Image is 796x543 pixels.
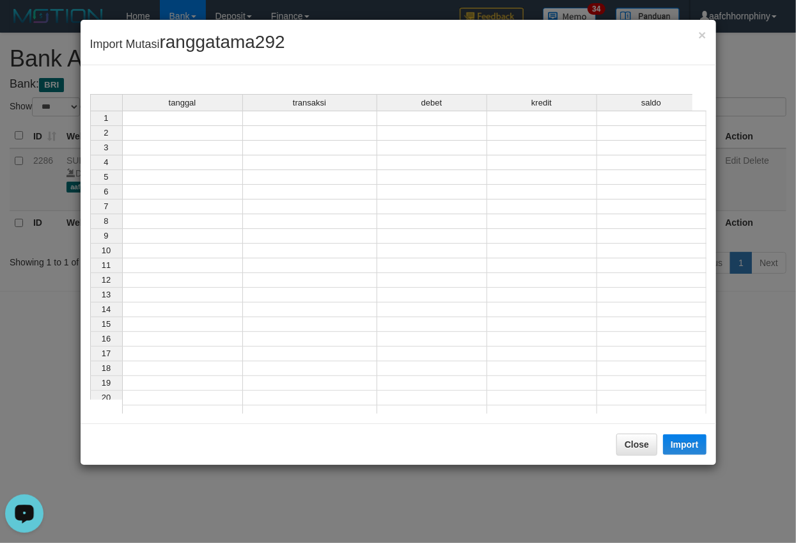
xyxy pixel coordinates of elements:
button: Close [698,28,706,42]
span: × [698,28,706,42]
span: tanggal [169,98,196,107]
span: 1 [104,113,108,123]
span: 9 [104,231,108,240]
span: 20 [102,393,111,402]
span: 12 [102,275,111,285]
span: 10 [102,246,111,255]
span: ranggatama292 [160,32,285,52]
span: 3 [104,143,108,152]
span: 16 [102,334,111,343]
span: 2 [104,128,108,138]
span: 17 [102,349,111,358]
span: 14 [102,304,111,314]
span: debet [421,98,442,107]
button: Open LiveChat chat widget [5,5,43,43]
span: transaksi [293,98,326,107]
button: Import [663,434,706,455]
span: Import Mutasi [90,38,285,51]
button: Close [616,434,657,455]
span: 19 [102,378,111,388]
span: 8 [104,216,108,226]
span: 18 [102,363,111,373]
span: 7 [104,201,108,211]
span: 5 [104,172,108,182]
span: kredit [531,98,552,107]
span: saldo [641,98,661,107]
span: 4 [104,157,108,167]
span: 13 [102,290,111,299]
th: Select whole grid [90,94,122,111]
span: 15 [102,319,111,329]
span: 11 [102,260,111,270]
span: 6 [104,187,108,196]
